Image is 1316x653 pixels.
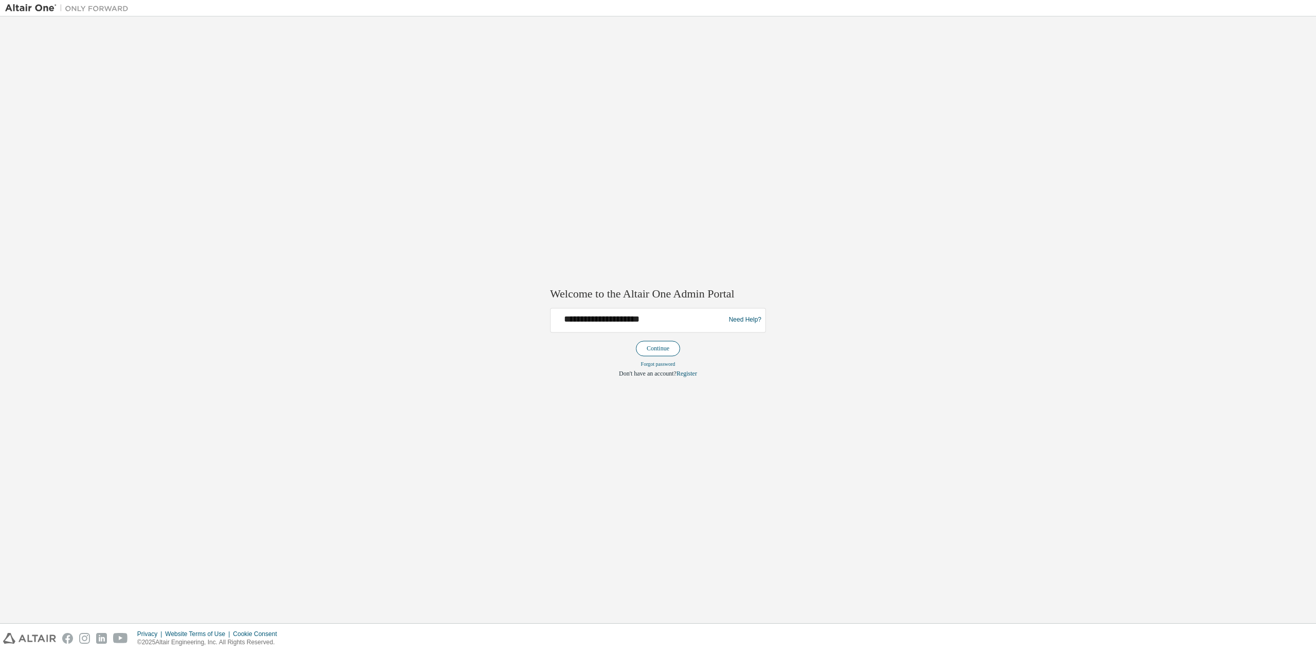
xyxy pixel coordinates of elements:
[729,320,761,321] a: Need Help?
[96,633,107,644] img: linkedin.svg
[137,630,165,638] div: Privacy
[641,361,675,367] a: Forgot password
[550,287,766,302] h2: Welcome to the Altair One Admin Portal
[165,630,233,638] div: Website Terms of Use
[79,633,90,644] img: instagram.svg
[113,633,128,644] img: youtube.svg
[3,633,56,644] img: altair_logo.svg
[233,630,283,638] div: Cookie Consent
[636,341,680,356] button: Continue
[677,370,697,377] a: Register
[137,638,283,647] p: © 2025 Altair Engineering, Inc. All Rights Reserved.
[619,370,677,377] span: Don't have an account?
[5,3,134,13] img: Altair One
[62,633,73,644] img: facebook.svg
